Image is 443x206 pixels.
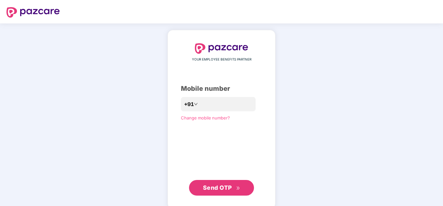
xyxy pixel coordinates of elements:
[203,184,232,191] span: Send OTP
[192,57,251,62] span: YOUR EMPLOYEE BENEFITS PARTNER
[236,186,240,190] span: double-right
[189,180,254,196] button: Send OTPdouble-right
[194,102,198,106] span: down
[195,43,248,54] img: logo
[181,115,230,120] a: Change mobile number?
[184,100,194,108] span: +91
[181,84,262,94] div: Mobile number
[6,7,60,18] img: logo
